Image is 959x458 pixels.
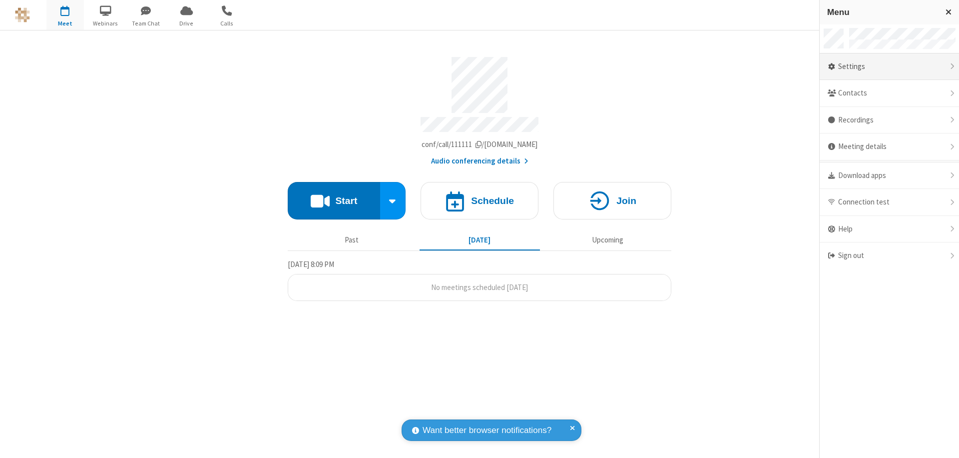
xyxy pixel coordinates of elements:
[292,230,412,249] button: Past
[820,80,959,107] div: Contacts
[820,216,959,243] div: Help
[208,19,246,28] span: Calls
[471,196,514,205] h4: Schedule
[127,19,165,28] span: Team Chat
[820,107,959,134] div: Recordings
[547,230,668,249] button: Upcoming
[820,242,959,269] div: Sign out
[288,49,671,167] section: Account details
[431,155,528,167] button: Audio conferencing details
[423,424,551,437] span: Want better browser notifications?
[422,139,538,149] span: Copy my meeting room link
[820,162,959,189] div: Download apps
[422,139,538,150] button: Copy my meeting room linkCopy my meeting room link
[380,182,406,219] div: Start conference options
[431,282,528,292] span: No meetings scheduled [DATE]
[420,230,540,249] button: [DATE]
[46,19,84,28] span: Meet
[820,189,959,216] div: Connection test
[288,182,380,219] button: Start
[827,7,937,17] h3: Menu
[87,19,124,28] span: Webinars
[820,133,959,160] div: Meeting details
[288,258,671,301] section: Today's Meetings
[421,182,538,219] button: Schedule
[15,7,30,22] img: QA Selenium DO NOT DELETE OR CHANGE
[820,53,959,80] div: Settings
[553,182,671,219] button: Join
[288,259,334,269] span: [DATE] 8:09 PM
[335,196,357,205] h4: Start
[168,19,205,28] span: Drive
[616,196,636,205] h4: Join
